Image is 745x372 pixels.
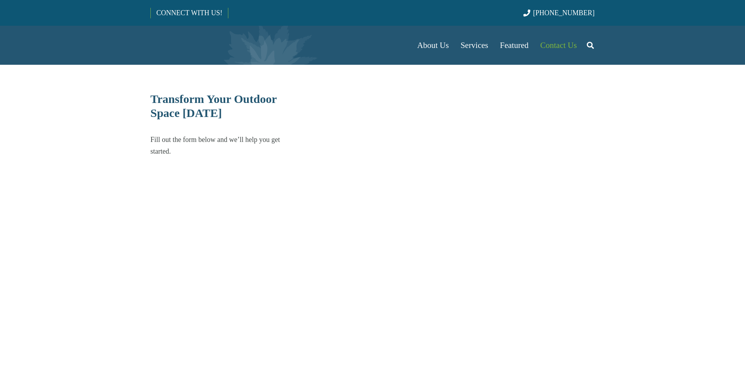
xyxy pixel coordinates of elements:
[461,41,488,50] span: Services
[500,41,528,50] span: Featured
[417,41,449,50] span: About Us
[150,30,280,61] a: Borst-Logo
[411,26,455,65] a: About Us
[150,134,296,157] p: Fill out the form below and we’ll help you get started.
[583,35,598,55] a: Search
[540,41,577,50] span: Contact Us
[533,9,595,17] span: [PHONE_NUMBER]
[535,26,583,65] a: Contact Us
[150,92,277,119] span: Transform Your Outdoor Space [DATE]
[151,4,228,22] a: CONNECT WITH US!
[494,26,534,65] a: Featured
[523,9,595,17] a: [PHONE_NUMBER]
[455,26,494,65] a: Services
